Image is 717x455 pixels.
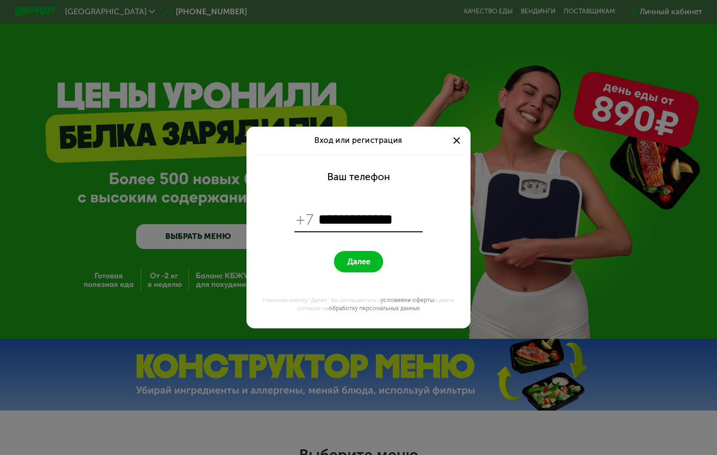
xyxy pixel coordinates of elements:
a: условиями оферты [381,297,434,303]
button: Далее [334,251,383,272]
span: +7 [296,210,314,229]
div: Ваш телефон [327,171,390,183]
a: обработку персональных данных [329,305,420,312]
div: Нажимая кнопку "Далее", Вы соглашаетесь с и даете согласие на [252,296,464,312]
span: Далее [347,257,370,267]
span: Вход или регистрация [314,135,402,145]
